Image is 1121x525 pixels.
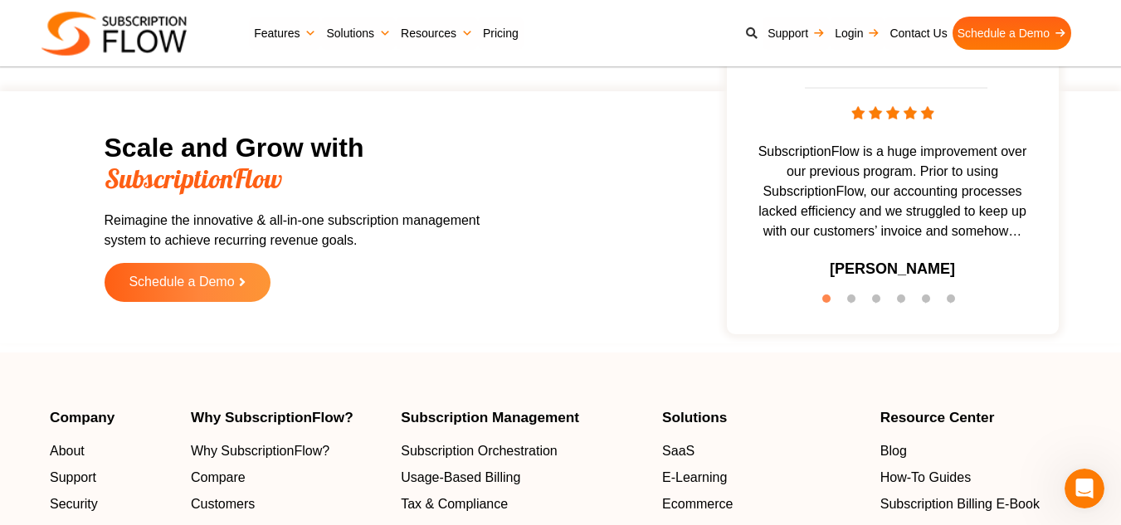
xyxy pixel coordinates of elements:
[872,294,889,311] button: 3 of 6
[897,294,914,311] button: 4 of 6
[105,211,519,250] p: Reimagine the innovative & all-in-one subscription management system to achieve recurring revenue...
[401,441,558,461] span: Subscription Orchestration
[880,411,1071,425] h4: Resource Center
[885,17,952,50] a: Contact Us
[191,468,384,488] a: Compare
[735,142,1050,241] span: SubscriptionFlow is a huge improvement over our previous program. Prior to using SubscriptionFlow...
[880,494,1040,514] span: Subscription Billing E-Book
[763,17,830,50] a: Support
[191,441,384,461] a: Why SubscriptionFlow?
[880,494,1071,514] a: Subscription Billing E-Book
[191,494,384,514] a: Customers
[662,441,695,461] span: SaaS
[880,441,1071,461] a: Blog
[50,468,96,488] span: Support
[191,468,246,488] span: Compare
[830,258,955,280] h3: [PERSON_NAME]
[129,275,234,289] span: Schedule a Demo
[191,441,329,461] span: Why SubscriptionFlow?
[401,494,646,514] a: Tax & Compliance
[105,133,519,195] h2: Scale and Grow with
[662,494,733,514] span: Ecommerce
[41,12,187,56] img: Subscriptionflow
[401,468,520,488] span: Usage-Based Billing
[922,294,938,311] button: 5 of 6
[105,263,271,302] a: Schedule a Demo
[662,494,864,514] a: Ecommerce
[880,468,971,488] span: How-To Guides
[191,494,255,514] span: Customers
[191,411,384,425] h4: Why SubscriptionFlow?
[662,411,864,425] h4: Solutions
[851,106,934,119] img: stars
[662,468,727,488] span: E-Learning
[50,411,174,425] h4: Company
[880,441,907,461] span: Blog
[880,468,1071,488] a: How-To Guides
[478,17,524,50] a: Pricing
[662,441,864,461] a: SaaS
[662,468,864,488] a: E-Learning
[50,441,174,461] a: About
[50,441,85,461] span: About
[50,494,174,514] a: Security
[947,294,963,311] button: 6 of 6
[401,441,646,461] a: Subscription Orchestration
[50,494,98,514] span: Security
[401,494,508,514] span: Tax & Compliance
[396,17,478,50] a: Resources
[847,294,864,311] button: 2 of 6
[830,17,885,50] a: Login
[401,468,646,488] a: Usage-Based Billing
[401,411,646,425] h4: Subscription Management
[953,17,1071,50] a: Schedule a Demo
[50,468,174,488] a: Support
[822,294,839,311] button: 1 of 6
[321,17,396,50] a: Solutions
[105,162,282,195] span: SubscriptionFlow
[249,17,321,50] a: Features
[1065,469,1104,508] iframe: Intercom live chat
